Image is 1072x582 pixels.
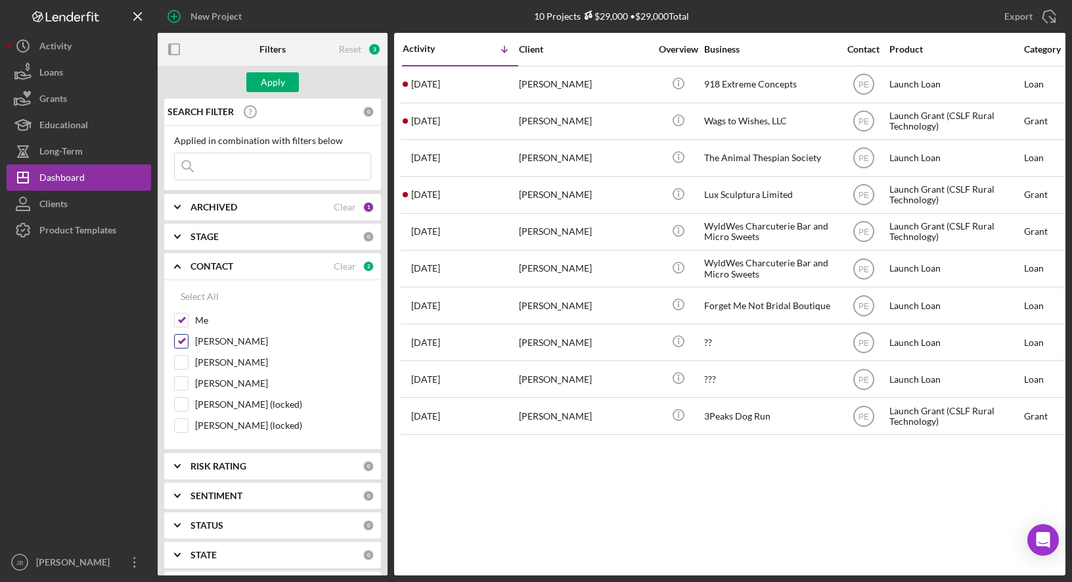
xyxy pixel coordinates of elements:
time: 2025-07-29 17:38 [411,374,440,385]
div: Export [1004,3,1033,30]
time: 2025-09-04 21:52 [411,189,440,200]
div: Launch Loan [889,67,1021,102]
div: Launch Grant (CSLF Rural Technology) [889,178,1021,212]
button: Activity [7,33,151,59]
div: Forget Me Not Bridal Boutique [704,288,836,323]
time: 2025-08-04 17:54 [411,301,440,311]
div: Launch Grant (CSLF Rural Technology) [889,399,1021,433]
button: Apply [246,72,299,92]
div: Launch Loan [889,251,1021,286]
text: JB [16,559,23,566]
div: Long-Term [39,138,83,168]
div: Loans [39,59,63,89]
button: Long-Term [7,138,151,164]
b: CONTACT [190,261,233,272]
div: 2 [363,260,374,272]
div: Open Intercom Messenger [1027,524,1059,556]
button: Dashboard [7,164,151,191]
b: ARCHIVED [190,202,237,212]
label: [PERSON_NAME] (locked) [195,398,371,411]
div: 1 [363,201,374,213]
div: Launch Loan [889,288,1021,323]
text: PE [858,338,868,347]
div: [PERSON_NAME] [519,251,650,286]
div: [PERSON_NAME] [519,178,650,212]
div: [PERSON_NAME] [519,288,650,323]
time: 2025-08-26 18:40 [411,226,440,237]
div: Wags to Wishes, LLC [704,104,836,139]
div: ??? [704,362,836,397]
div: [PERSON_NAME] [33,549,118,579]
div: 0 [363,490,374,502]
div: [PERSON_NAME] [519,399,650,433]
text: PE [858,80,868,89]
time: 2025-09-10 18:40 [411,153,440,163]
div: Launch Grant (CSLF Rural Technology) [889,214,1021,249]
b: SEARCH FILTER [167,107,234,117]
div: New Project [190,3,242,30]
time: 2025-08-26 18:30 [411,263,440,274]
div: 0 [363,520,374,531]
text: PE [858,375,868,384]
div: Contact [839,44,888,55]
div: 10 Projects • $29,000 Total [534,11,689,22]
div: The Animal Thespian Society [704,141,836,176]
div: Select All [181,283,219,310]
button: New Project [158,3,255,30]
div: Product [889,44,1021,55]
div: 3Peaks Dog Run [704,399,836,433]
b: STAGE [190,231,219,242]
label: [PERSON_NAME] [195,377,371,390]
text: PE [858,117,868,126]
div: 0 [363,460,374,472]
button: Select All [174,283,225,310]
div: Apply [261,72,285,92]
button: JB[PERSON_NAME] [7,549,151,575]
b: RISK RATING [190,461,246,472]
label: [PERSON_NAME] [195,356,371,369]
div: [PERSON_NAME] [519,104,650,139]
div: Activity [403,43,460,54]
div: 3 [368,43,381,56]
div: Dashboard [39,164,85,194]
button: Export [991,3,1065,30]
text: PE [858,264,868,274]
div: WyldWes Charcuterie Bar and Micro Sweets [704,251,836,286]
div: Launch Loan [889,325,1021,360]
div: Grants [39,85,67,115]
div: [PERSON_NAME] [519,325,650,360]
text: PE [858,191,868,200]
div: Lux Sculptura Limited [704,178,836,212]
label: [PERSON_NAME] (locked) [195,419,371,432]
div: ?? [704,325,836,360]
text: PE [858,301,868,310]
div: Clear [334,261,356,272]
div: [PERSON_NAME] [519,362,650,397]
div: Business [704,44,836,55]
time: 2025-08-04 17:33 [411,337,440,348]
time: 2025-09-23 22:19 [411,116,440,126]
div: [PERSON_NAME] [519,141,650,176]
button: Educational [7,112,151,138]
div: Launch Loan [889,362,1021,397]
div: Launch Loan [889,141,1021,176]
div: Reset [339,44,361,55]
a: Grants [7,85,151,112]
time: 2025-09-24 15:16 [411,79,440,89]
div: Clients [39,191,68,220]
div: Client [519,44,650,55]
button: Clients [7,191,151,217]
text: PE [858,154,868,163]
button: Product Templates [7,217,151,243]
div: 918 Extreme Concepts [704,67,836,102]
button: Loans [7,59,151,85]
text: PE [858,412,868,421]
div: 0 [363,106,374,118]
div: Applied in combination with filters below [174,135,371,146]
